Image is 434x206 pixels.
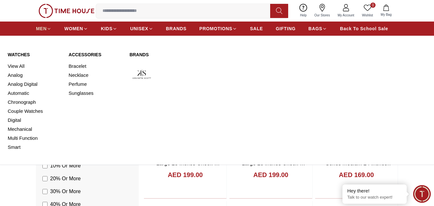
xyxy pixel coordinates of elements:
[312,13,332,18] span: Our Stores
[199,23,237,34] a: PROMOTIONS
[199,25,233,32] span: PROMOTIONS
[69,62,122,71] a: Bracelet
[347,188,402,194] div: Hey there!
[308,25,322,32] span: BAGS
[36,25,47,32] span: MEN
[413,185,431,203] div: Chat Widget
[8,89,61,98] a: Automatic
[8,51,61,58] a: Watches
[308,23,327,34] a: BAGS
[42,189,48,194] input: 30% Or More
[159,62,184,86] img: Lee Cooper
[378,12,394,17] span: My Bag
[50,188,81,195] span: 30 % Or More
[8,62,61,71] a: View All
[358,3,377,19] a: 0Wishlist
[101,25,112,32] span: KIDS
[130,23,153,34] a: UNISEX
[340,25,388,32] span: Back To School Sale
[42,163,48,168] input: 10% Or More
[276,23,296,34] a: GIFTING
[347,195,402,200] p: Talk to our watch expert!
[166,23,187,34] a: BRANDS
[8,143,61,152] a: Smart
[189,62,214,86] img: Quantum
[253,170,288,179] h4: AED 199.00
[64,23,88,34] a: WOMEN
[250,23,263,34] a: SALE
[377,3,395,18] button: My Bag
[39,4,94,18] img: ...
[297,13,309,18] span: Help
[69,71,122,80] a: Necklace
[36,23,51,34] a: MEN
[166,25,187,32] span: BRANDS
[276,25,296,32] span: GIFTING
[339,170,374,179] h4: AED 169.00
[69,51,122,58] a: Accessories
[335,13,357,18] span: My Account
[8,116,61,125] a: Digital
[50,162,81,170] span: 10 % Or More
[8,134,61,143] a: Multi Function
[129,92,154,116] img: Slazenger
[168,170,203,179] h4: AED 199.00
[101,23,117,34] a: KIDS
[129,51,244,58] a: Brands
[340,23,388,34] a: Back To School Sale
[8,71,61,80] a: Analog
[69,80,122,89] a: Perfume
[359,13,376,18] span: Wishlist
[130,25,148,32] span: UNISEX
[8,107,61,116] a: Couple Watches
[50,175,81,183] span: 20 % Or More
[64,25,83,32] span: WOMEN
[219,62,244,86] img: Tornado
[129,62,154,86] img: Kenneth Scott
[296,3,311,19] a: Help
[42,176,48,181] input: 20% Or More
[370,3,376,8] span: 0
[69,89,122,98] a: Sunglasses
[8,80,61,89] a: Analog Digital
[8,98,61,107] a: Chronograph
[8,125,61,134] a: Mechanical
[311,3,334,19] a: Our Stores
[250,25,263,32] span: SALE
